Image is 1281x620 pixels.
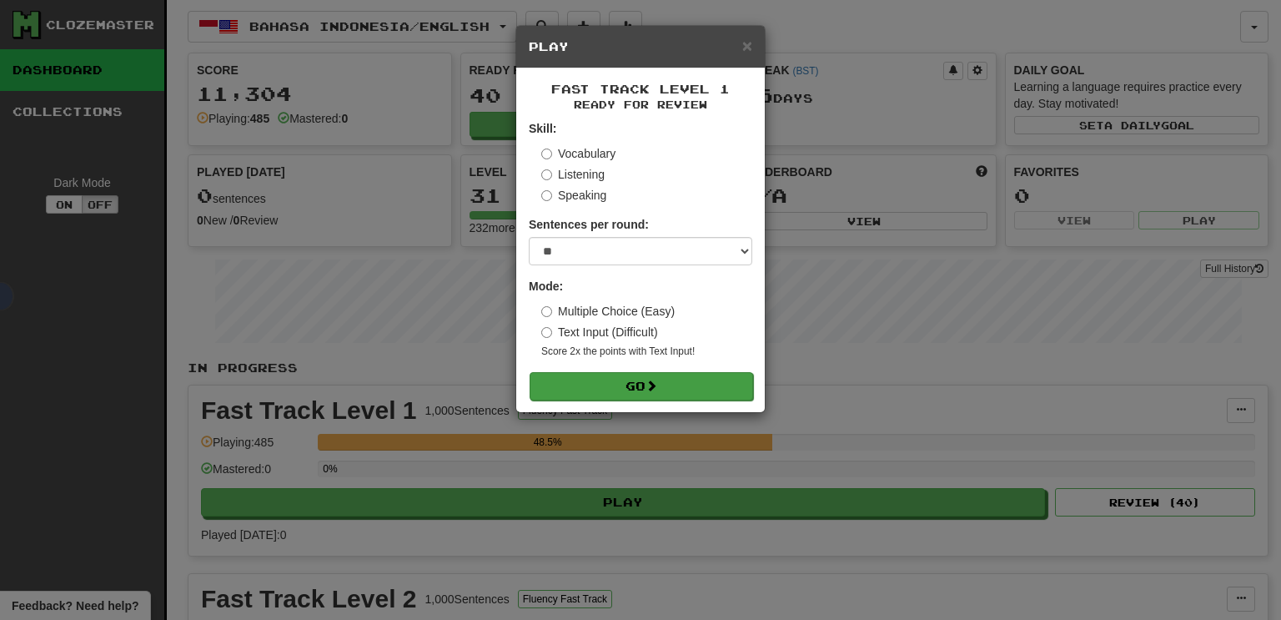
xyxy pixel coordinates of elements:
input: Text Input (Difficult) [541,327,552,338]
label: Listening [541,166,605,183]
label: Sentences per round: [529,216,649,233]
button: Close [742,37,752,54]
small: Score 2x the points with Text Input ! [541,345,752,359]
label: Text Input (Difficult) [541,324,658,340]
input: Listening [541,169,552,180]
label: Speaking [541,187,606,204]
span: × [742,36,752,55]
input: Vocabulary [541,149,552,159]
input: Multiple Choice (Easy) [541,306,552,317]
small: Ready for Review [529,98,752,112]
input: Speaking [541,190,552,201]
strong: Mode: [529,280,563,293]
label: Vocabulary [541,145,615,162]
h5: Play [529,38,752,55]
label: Multiple Choice (Easy) [541,303,675,320]
span: Fast Track Level 1 [551,82,730,96]
button: Go [530,372,753,401]
strong: Skill: [529,122,556,135]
